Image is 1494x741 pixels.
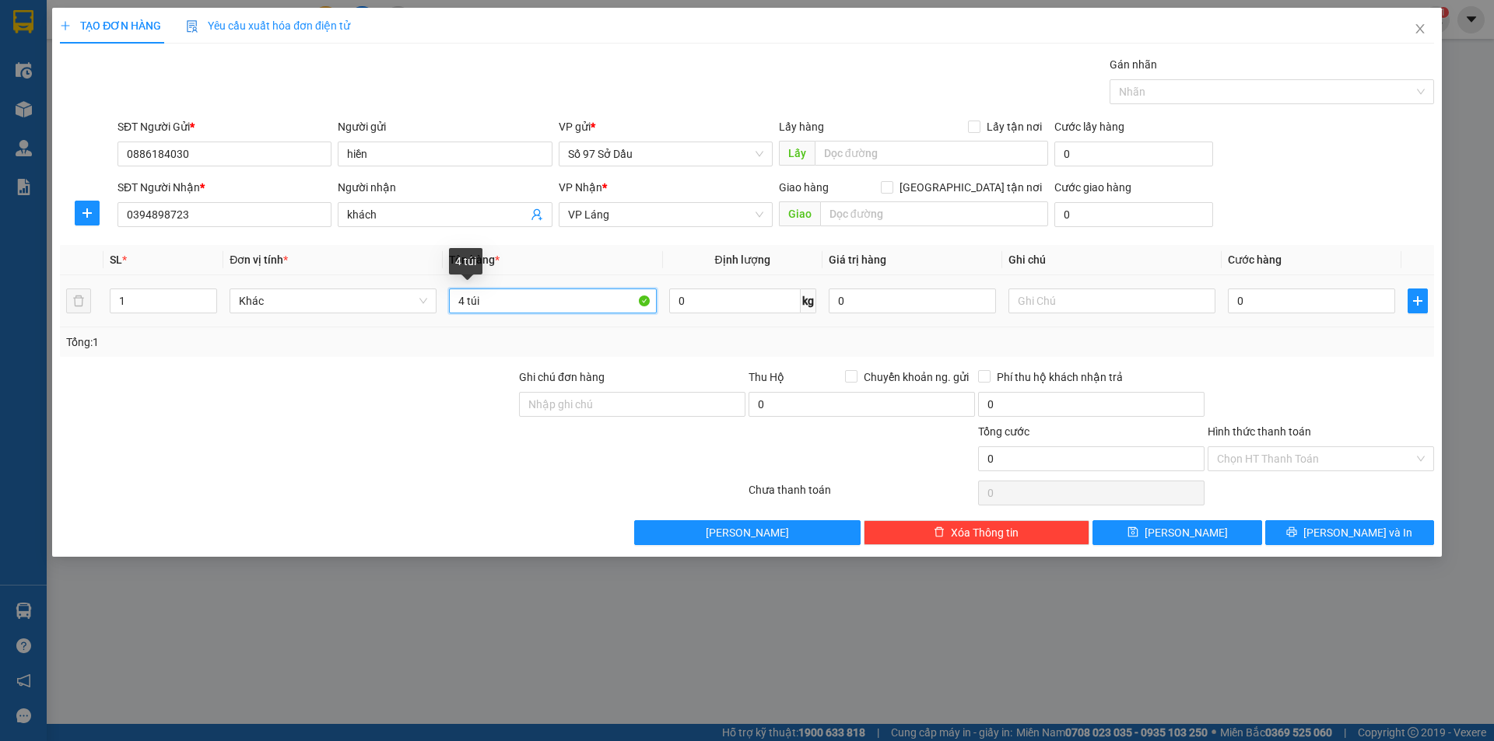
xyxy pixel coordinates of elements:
input: Cước giao hàng [1054,202,1213,227]
span: Xóa Thông tin [951,524,1019,541]
div: Người nhận [338,179,552,196]
span: Giao hàng [779,181,829,194]
label: Cước giao hàng [1054,181,1131,194]
div: SĐT Người Nhận [117,179,331,196]
span: user-add [531,208,543,221]
button: printer[PERSON_NAME] và In [1265,520,1434,545]
div: 4 túi [449,248,482,274]
strong: CHUYỂN PHÁT NHANH VIP ANH HUY [96,12,213,63]
span: Lấy tận nơi [980,118,1048,135]
span: VP Nhận [559,181,602,194]
div: VP gửi [559,118,773,135]
span: Thu Hộ [749,371,784,383]
span: Increase Value [199,289,216,301]
span: [PERSON_NAME] và In [1303,524,1412,541]
button: plus [75,201,100,225]
img: logo [7,61,86,141]
span: plus [60,20,71,31]
span: Tổng cước [978,425,1029,438]
input: 0 [829,288,996,313]
span: Lấy [779,141,815,166]
div: Người gửi [338,118,552,135]
div: Tổng: 1 [66,334,577,351]
button: plus [1408,288,1428,313]
span: Chuyển phát nhanh: [GEOGRAPHIC_DATA] - [GEOGRAPHIC_DATA] [88,67,223,122]
span: Giá trị hàng [829,253,886,266]
span: Lấy hàng [779,121,824,133]
div: Chưa thanh toán [747,481,977,509]
input: Ghi chú đơn hàng [519,392,745,417]
span: VP Láng [568,203,763,226]
input: Ghi Chú [1008,288,1215,313]
span: Phí thu hộ khách nhận trả [991,369,1129,386]
div: SĐT Người Gửi [117,118,331,135]
input: Cước lấy hàng [1054,142,1213,166]
button: delete [66,288,91,313]
span: Decrease Value [199,301,216,313]
span: Giao [779,201,820,226]
span: [PERSON_NAME] [706,524,789,541]
input: Dọc đường [820,201,1048,226]
label: Cước lấy hàng [1054,121,1124,133]
span: plus [75,207,99,219]
span: Khác [239,289,427,313]
span: SL [110,253,122,266]
span: close [1414,23,1426,35]
button: [PERSON_NAME] [634,520,861,545]
button: save[PERSON_NAME] [1092,520,1261,545]
span: down [204,302,213,312]
span: Cước hàng [1228,253,1282,266]
span: Chuyển khoản ng. gửi [857,369,975,386]
span: printer [1286,526,1297,539]
input: Dọc đường [815,141,1048,166]
span: save [1128,526,1138,539]
span: delete [934,526,945,539]
label: Hình thức thanh toán [1208,425,1311,438]
button: Close [1398,8,1442,51]
label: Ghi chú đơn hàng [519,371,605,383]
input: VD: Bàn, Ghế [449,288,656,313]
button: deleteXóa Thông tin [864,520,1090,545]
span: [GEOGRAPHIC_DATA] tận nơi [893,179,1048,196]
span: kg [801,288,816,313]
label: Gán nhãn [1110,58,1157,71]
span: plus [1408,295,1427,307]
span: TẠO ĐƠN HÀNG [60,19,161,32]
span: up [204,292,213,301]
span: [PERSON_NAME] [1145,524,1228,541]
span: Yêu cầu xuất hóa đơn điện tử [186,19,350,32]
img: icon [186,20,198,33]
span: Số 97 Sở Dầu [568,142,763,166]
th: Ghi chú [1002,245,1222,275]
span: Đơn vị tính [230,253,288,266]
span: Định lượng [715,253,770,266]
